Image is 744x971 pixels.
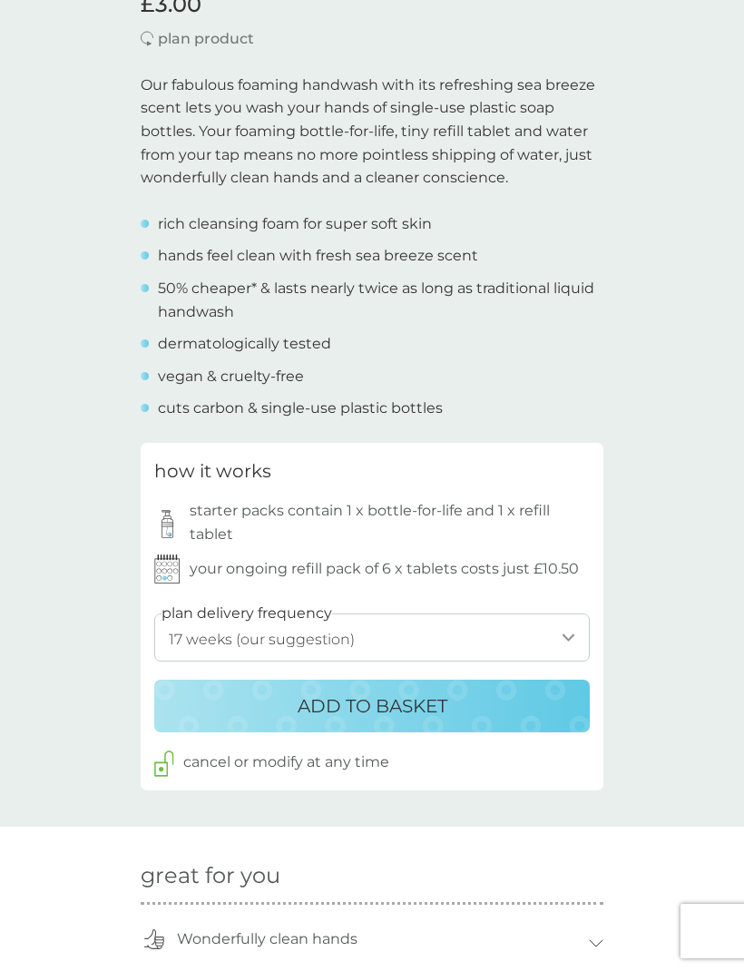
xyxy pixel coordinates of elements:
img: thumbs-up-icon.svg [144,929,164,949]
p: vegan & cruelty-free [158,365,304,388]
p: plan product [158,27,254,51]
h2: great for you [141,863,603,889]
p: your ongoing refill pack of 6 x tablets costs just £10.50 [190,557,579,581]
h3: how it works [154,456,271,485]
p: ADD TO BASKET [298,691,447,721]
label: plan delivery frequency [162,602,332,625]
p: cancel or modify at any time [183,750,389,774]
button: ADD TO BASKET [154,680,590,732]
p: dermatologically tested [158,332,331,356]
p: cuts carbon & single-use plastic bottles [158,397,443,420]
p: Our fabulous foaming handwash with its refreshing sea breeze scent lets you wash your hands of si... [141,74,603,190]
p: hands feel clean with fresh sea breeze scent [158,244,478,268]
p: starter packs contain 1 x bottle-for-life and 1 x refill tablet [190,499,590,545]
p: rich cleansing foam for super soft skin [158,212,432,236]
p: Wonderfully clean hands [168,918,367,960]
p: 50% cheaper* & lasts nearly twice as long as traditional liquid handwash [158,277,603,323]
